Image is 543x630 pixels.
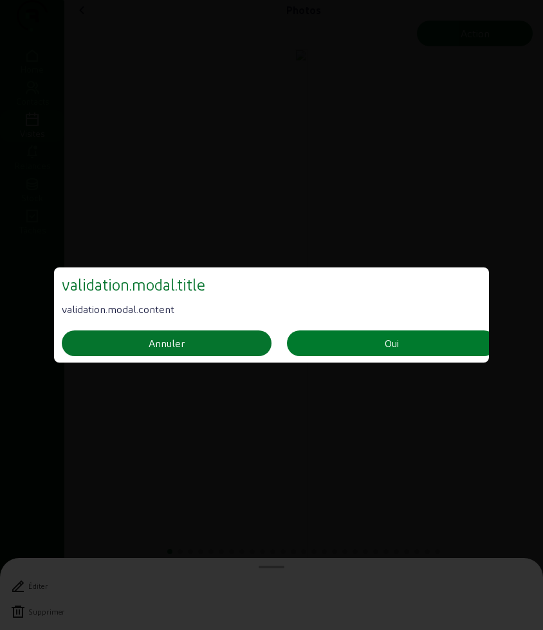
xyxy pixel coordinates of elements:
div: Oui [385,336,399,351]
div: validation.modal.content [62,294,496,330]
div: Annuler [149,336,185,351]
button: Annuler [62,330,271,356]
button: Oui [287,330,497,356]
h3: validation.modal.title [62,274,496,294]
